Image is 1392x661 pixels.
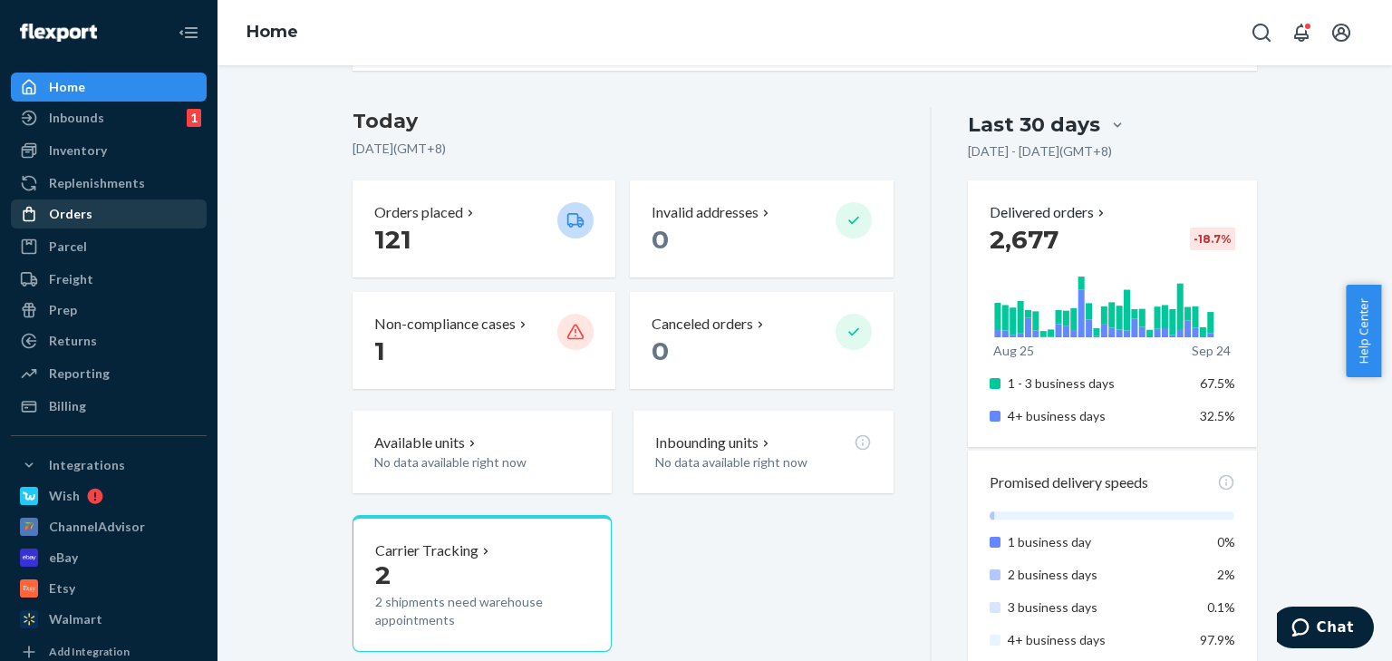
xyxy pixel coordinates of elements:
p: Inbounding units [655,433,759,453]
button: Non-compliance cases 1 [353,292,615,389]
div: Integrations [49,456,125,474]
ol: breadcrumbs [232,6,313,59]
button: Invalid addresses 0 [630,180,893,277]
div: Orders [49,205,92,223]
div: 1 [187,109,201,127]
span: 0 [652,224,669,255]
button: Inbounding unitsNo data available right now [633,411,893,493]
p: 3 business days [1008,598,1186,617]
span: 0.1% [1207,599,1235,615]
a: Returns [11,326,207,355]
a: Home [246,22,298,42]
a: eBay [11,543,207,572]
p: Orders placed [374,202,463,223]
a: Parcel [11,232,207,261]
span: 0 [652,335,669,366]
div: Freight [49,270,93,288]
div: Prep [49,301,77,319]
button: Canceled orders 0 [630,292,893,389]
a: Prep [11,296,207,325]
p: Aug 25 [993,342,1034,360]
p: 4+ business days [1008,631,1186,649]
a: Walmart [11,605,207,634]
a: Orders [11,199,207,228]
p: 1 - 3 business days [1008,374,1186,393]
button: Integrations [11,451,207,480]
p: Sep 24 [1192,342,1231,360]
div: Parcel [49,238,87,256]
button: Orders placed 121 [353,180,615,277]
p: [DATE] ( GMT+8 ) [353,140,894,158]
img: Flexport logo [20,24,97,42]
span: 2% [1217,567,1235,582]
a: Etsy [11,574,207,603]
p: Non-compliance cases [374,314,516,335]
div: Inventory [49,141,107,160]
p: 1 business day [1008,533,1186,551]
a: Freight [11,265,207,294]
span: 0% [1217,534,1235,549]
div: ChannelAdvisor [49,518,145,536]
div: Reporting [49,365,110,383]
p: 2 shipments need warehouse appointments [375,593,589,629]
p: 4+ business days [1008,407,1186,425]
p: No data available right now [655,453,871,471]
button: Delivered orders [990,202,1108,223]
p: Available units [374,433,465,453]
span: 1 [374,335,385,366]
span: 32.5% [1200,408,1235,423]
p: No data available right now [374,453,590,471]
button: Open notifications [1283,15,1319,51]
p: Canceled orders [652,314,753,335]
div: Walmart [49,610,102,628]
button: Open account menu [1323,15,1359,51]
span: 67.5% [1200,375,1235,391]
button: Close Navigation [170,15,207,51]
div: Billing [49,397,86,415]
div: Replenishments [49,174,145,192]
button: Help Center [1346,285,1381,377]
div: eBay [49,549,78,567]
span: 121 [374,224,411,255]
p: Carrier Tracking [375,540,478,561]
p: [DATE] - [DATE] ( GMT+8 ) [968,142,1112,160]
span: 2 [375,559,391,590]
h3: Today [353,107,894,136]
a: Wish [11,481,207,510]
p: 2 business days [1008,566,1186,584]
div: Wish [49,487,80,505]
button: Open Search Box [1243,15,1280,51]
span: 2,677 [990,224,1058,255]
div: Returns [49,332,97,350]
p: Promised delivery speeds [990,472,1148,493]
a: Inventory [11,136,207,165]
p: Invalid addresses [652,202,759,223]
div: Last 30 days [968,111,1100,139]
a: Billing [11,392,207,421]
a: ChannelAdvisor [11,512,207,541]
div: Home [49,78,85,96]
a: Home [11,73,207,102]
div: Etsy [49,579,75,598]
a: Inbounds1 [11,103,207,132]
div: -18.7 % [1190,228,1235,250]
button: Available unitsNo data available right now [353,411,612,493]
a: Reporting [11,359,207,388]
div: Inbounds [49,109,104,127]
div: Add Integration [49,644,130,659]
span: 97.9% [1200,632,1235,647]
iframe: Opens a widget where you can chat to one of our agents [1277,607,1374,652]
button: Carrier Tracking22 shipments need warehouse appointments [353,515,612,653]
a: Replenishments [11,169,207,198]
